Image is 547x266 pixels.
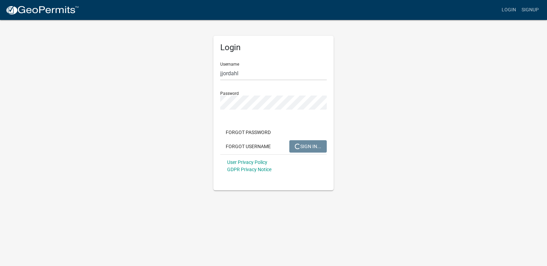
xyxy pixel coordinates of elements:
[289,140,327,153] button: SIGN IN...
[519,3,542,16] a: Signup
[220,43,327,53] h5: Login
[220,126,276,138] button: Forgot Password
[220,140,276,153] button: Forgot Username
[227,159,267,165] a: User Privacy Policy
[227,167,271,172] a: GDPR Privacy Notice
[295,143,321,149] span: SIGN IN...
[499,3,519,16] a: Login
